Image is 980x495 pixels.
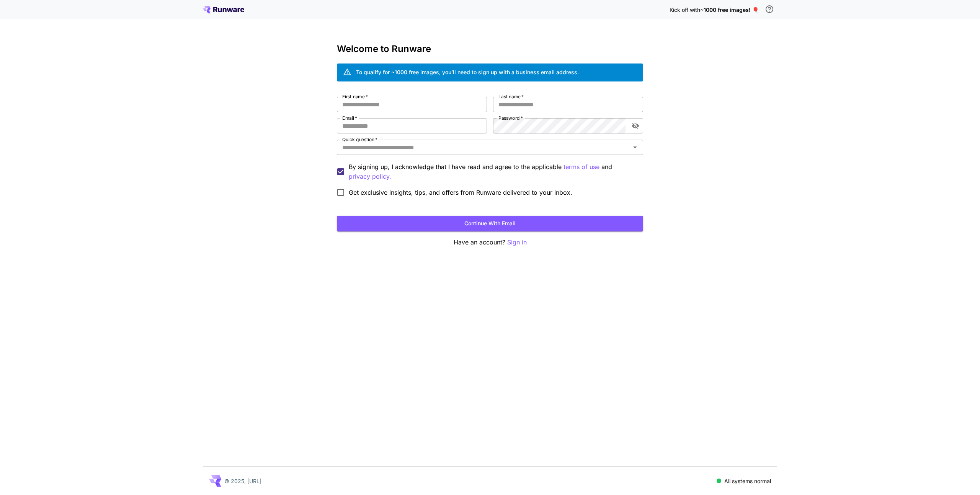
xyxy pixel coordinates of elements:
label: Email [342,115,357,121]
p: All systems normal [724,477,771,485]
span: Get exclusive insights, tips, and offers from Runware delivered to your inbox. [349,188,572,197]
span: Kick off with [670,7,700,13]
button: In order to qualify for free credit, you need to sign up with a business email address and click ... [762,2,777,17]
p: Have an account? [337,238,643,247]
p: privacy policy. [349,172,391,181]
button: Sign in [507,238,527,247]
label: First name [342,93,368,100]
h3: Welcome to Runware [337,44,643,54]
p: By signing up, I acknowledge that I have read and agree to the applicable and [349,162,637,181]
label: Last name [498,93,524,100]
div: To qualify for ~1000 free images, you’ll need to sign up with a business email address. [356,68,579,76]
button: toggle password visibility [629,119,642,133]
span: ~1000 free images! 🎈 [700,7,759,13]
p: terms of use [563,162,599,172]
label: Quick question [342,136,377,143]
label: Password [498,115,523,121]
button: By signing up, I acknowledge that I have read and agree to the applicable terms of use and [349,172,391,181]
button: By signing up, I acknowledge that I have read and agree to the applicable and privacy policy. [563,162,599,172]
button: Open [630,142,640,153]
button: Continue with email [337,216,643,231]
p: © 2025, [URL] [224,477,261,485]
